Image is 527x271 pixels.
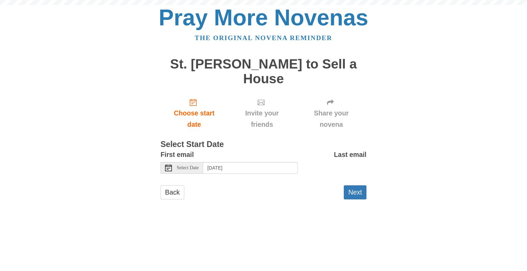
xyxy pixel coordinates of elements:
[161,93,228,134] a: Choose start date
[161,140,366,149] h3: Select Start Date
[303,108,360,130] span: Share your novena
[195,34,332,41] a: The original novena reminder
[334,149,366,160] label: Last email
[161,185,184,199] a: Back
[177,165,199,170] span: Select Date
[296,93,366,134] div: Click "Next" to confirm your start date first.
[344,185,366,199] button: Next
[235,108,289,130] span: Invite your friends
[159,5,368,30] a: Pray More Novenas
[167,108,221,130] span: Choose start date
[228,93,296,134] div: Click "Next" to confirm your start date first.
[161,149,194,160] label: First email
[161,57,366,86] h1: St. [PERSON_NAME] to Sell a House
